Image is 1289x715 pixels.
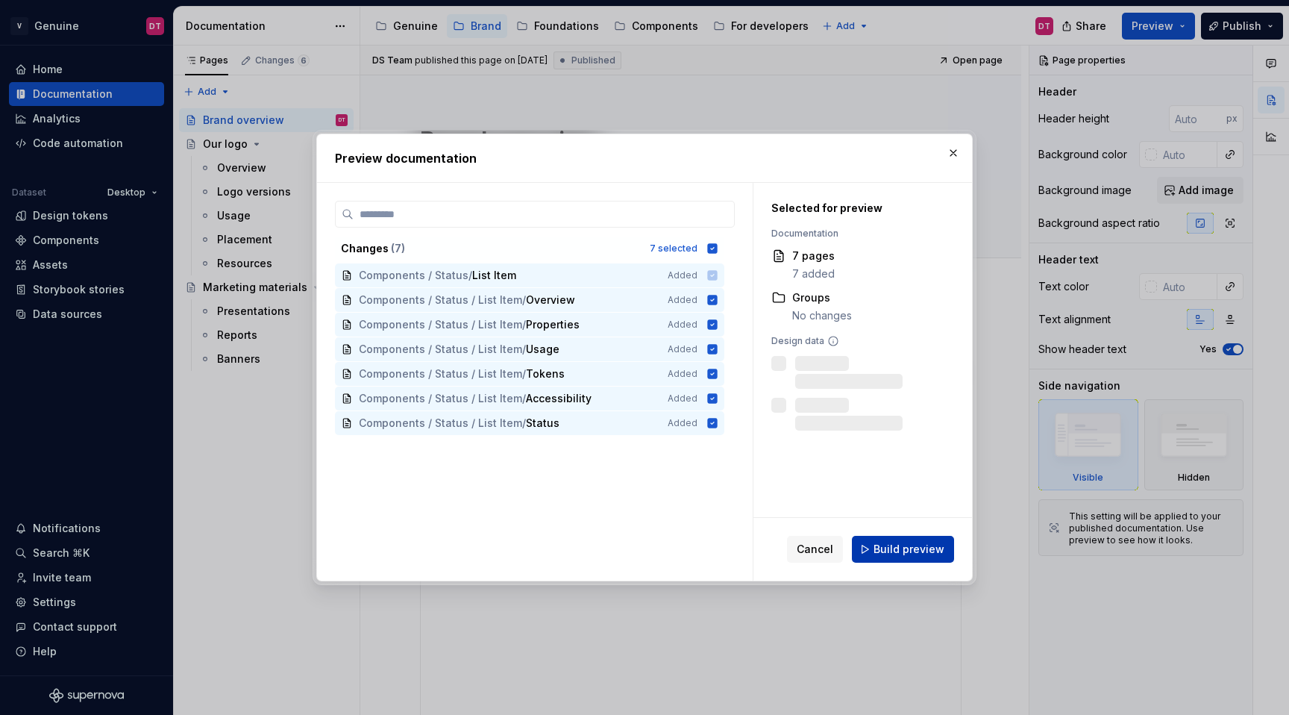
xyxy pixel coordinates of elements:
div: Groups [792,290,852,305]
div: 7 selected [650,243,697,255]
h2: Preview documentation [335,149,954,167]
span: Components / Status / List Item [359,391,522,406]
span: Properties [526,317,580,332]
span: Overview [526,293,575,307]
span: ( 7 ) [391,242,405,255]
div: Documentation [771,228,947,240]
div: 7 pages [792,249,835,263]
span: / [522,416,526,431]
span: Added [668,319,697,331]
button: Build preview [852,536,954,563]
div: Selected for preview [771,201,947,216]
span: Added [668,417,697,429]
span: Build preview [874,542,944,557]
span: Components / Status / List Item [359,293,522,307]
span: Added [668,294,697,306]
div: No changes [792,308,852,323]
span: Accessibility [526,391,592,406]
span: Components / Status / List Item [359,342,522,357]
span: / [522,391,526,406]
div: Design data [771,335,947,347]
span: Added [668,393,697,405]
span: / [522,317,526,332]
span: / [522,342,526,357]
span: Added [668,343,697,355]
button: Cancel [787,536,843,563]
div: 7 added [792,266,835,281]
span: Components / Status / List Item [359,416,522,431]
span: Status [526,416,559,431]
span: Added [668,368,697,380]
span: Cancel [797,542,833,557]
span: / [522,293,526,307]
span: Tokens [526,366,565,381]
span: Components / Status / List Item [359,366,522,381]
span: Components / Status / List Item [359,317,522,332]
div: Changes [341,241,641,256]
span: / [522,366,526,381]
span: Usage [526,342,559,357]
